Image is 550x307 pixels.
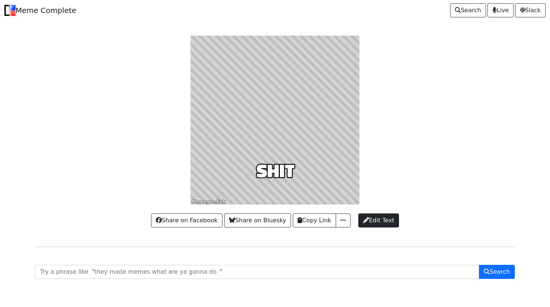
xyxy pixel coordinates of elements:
[358,213,399,227] a: Edit Text
[229,216,286,225] span: Share on Bluesky
[363,216,394,225] span: Edit Text
[520,6,541,15] span: Slack
[492,6,509,15] span: Live
[35,265,479,279] input: Try a phrase like〝they made memes what are ya gonna do〞
[479,265,515,279] button: Search
[487,3,514,17] a: Live
[4,5,16,16] img: Meme Complete
[156,216,218,225] span: Share on Facebook
[450,3,486,17] a: Search
[455,6,481,15] span: Search
[515,3,546,17] a: Slack
[224,213,291,227] a: Share on Bluesky
[151,213,222,227] a: Share on Facebook
[4,3,76,18] a: Meme Complete
[484,267,510,276] span: Search
[293,213,336,227] button: Copy Link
